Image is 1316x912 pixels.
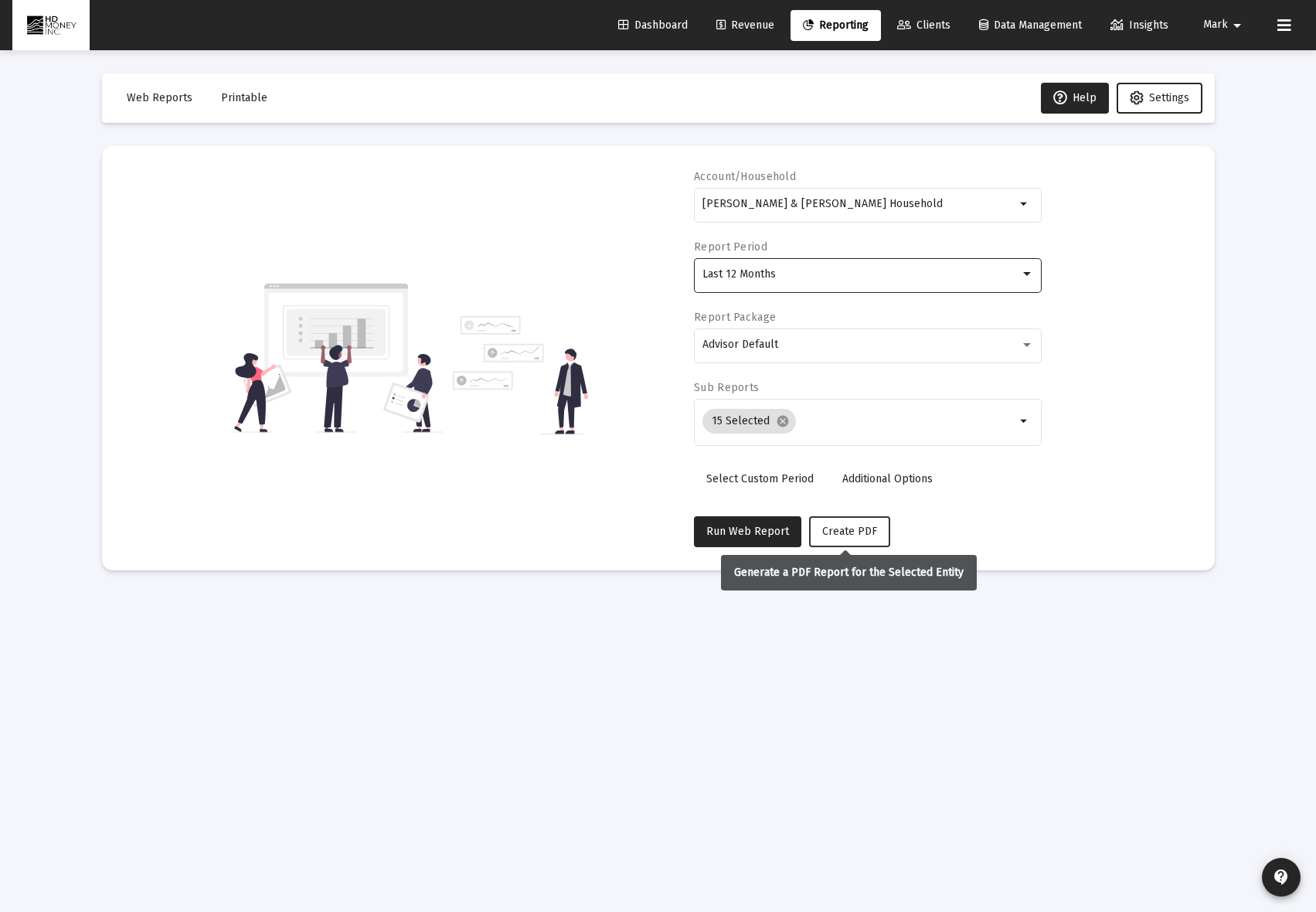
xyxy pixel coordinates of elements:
[694,516,801,547] button: Run Web Report
[1098,10,1181,41] a: Insights
[1015,412,1034,430] mat-icon: arrow_drop_down
[776,414,790,428] mat-icon: cancel
[1149,91,1189,104] span: Settings
[231,281,444,434] img: reporting
[1015,195,1034,213] mat-icon: arrow_drop_down
[842,472,933,485] span: Additional Options
[706,472,814,485] span: Select Custom Period
[702,406,1015,437] mat-chip-list: Selection
[897,19,950,32] span: Clients
[694,240,767,254] label: Report Period
[1053,91,1097,104] span: Help
[694,381,759,394] label: Sub Reports
[979,19,1082,32] span: Data Management
[24,10,78,41] img: Dashboard
[809,516,890,547] button: Create PDF
[453,316,588,434] img: reporting-alt
[1272,868,1290,886] mat-icon: contact_support
[1228,10,1246,41] mat-icon: arrow_drop_down
[618,19,688,32] span: Dashboard
[1110,19,1168,32] span: Insights
[706,525,789,538] span: Run Web Report
[606,10,700,41] a: Dashboard
[702,409,796,434] mat-chip: 15 Selected
[1203,19,1228,32] span: Mark
[702,338,778,351] span: Advisor Default
[221,91,267,104] span: Printable
[114,83,205,114] button: Web Reports
[967,10,1094,41] a: Data Management
[1117,83,1202,114] button: Settings
[127,91,192,104] span: Web Reports
[822,525,877,538] span: Create PDF
[694,170,796,183] label: Account/Household
[791,10,881,41] a: Reporting
[803,19,869,32] span: Reporting
[1185,9,1265,40] button: Mark
[1041,83,1109,114] button: Help
[702,267,776,281] span: Last 12 Months
[694,311,776,324] label: Report Package
[702,198,1015,210] input: Search or select an account or household
[209,83,280,114] button: Printable
[704,10,787,41] a: Revenue
[716,19,774,32] span: Revenue
[885,10,963,41] a: Clients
